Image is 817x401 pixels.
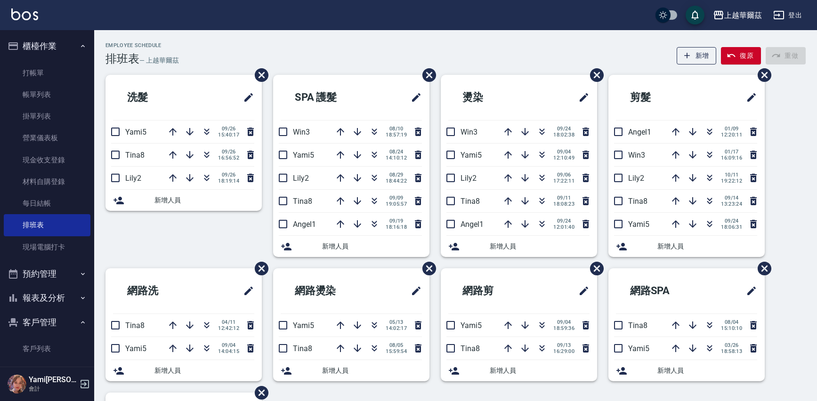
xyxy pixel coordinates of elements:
[218,319,239,325] span: 04/11
[553,178,574,184] span: 17:22:11
[386,325,407,331] span: 14:02:17
[461,128,477,136] span: Win3
[386,126,407,132] span: 08/10
[448,274,540,308] h2: 網路剪
[628,151,645,160] span: Win3
[553,126,574,132] span: 09/24
[583,255,605,282] span: 刪除班表
[293,321,314,330] span: Yami5
[608,236,765,257] div: 新增人員
[293,344,312,353] span: Tina8
[553,218,574,224] span: 09/24
[105,52,139,65] h3: 排班表
[218,325,239,331] span: 12:42:12
[293,174,309,183] span: Lily2
[490,241,590,251] span: 新增人員
[553,195,574,201] span: 09/11
[553,149,574,155] span: 09/04
[322,366,422,376] span: 新增人員
[628,197,647,206] span: Tina8
[628,344,649,353] span: Yami5
[4,310,90,335] button: 客戶管理
[293,128,310,136] span: Win3
[721,155,742,161] span: 16:09:16
[553,319,574,325] span: 09/04
[386,224,407,230] span: 18:16:18
[721,132,742,138] span: 12:20:11
[386,149,407,155] span: 08/24
[721,178,742,184] span: 19:22:12
[386,319,407,325] span: 05/13
[628,321,647,330] span: Tina8
[461,344,480,353] span: Tina8
[218,132,239,138] span: 15:40:17
[139,56,179,65] h6: — 上越華爾茲
[553,201,574,207] span: 18:08:23
[461,321,482,330] span: Yami5
[273,236,429,257] div: 新增人員
[686,6,704,24] button: save
[4,62,90,84] a: 打帳單
[553,342,574,348] span: 09/13
[573,280,590,302] span: 修改班表的標題
[281,274,378,308] h2: 網路燙染
[616,80,703,114] h2: 剪髮
[125,344,146,353] span: Yami5
[113,80,200,114] h2: 洗髮
[218,178,239,184] span: 18:19:14
[628,174,644,183] span: Lily2
[769,7,806,24] button: 登出
[657,366,757,376] span: 新增人員
[105,190,262,211] div: 新增人員
[29,385,77,393] p: 會計
[441,360,597,381] div: 新增人員
[490,366,590,376] span: 新增人員
[553,172,574,178] span: 09/06
[415,61,437,89] span: 刪除班表
[218,342,239,348] span: 09/04
[405,86,422,109] span: 修改班表的標題
[218,126,239,132] span: 09/26
[4,236,90,258] a: 現場電腦打卡
[583,61,605,89] span: 刪除班表
[721,348,742,354] span: 18:58:13
[4,127,90,149] a: 營業儀表板
[740,280,757,302] span: 修改班表的標題
[677,47,717,64] button: 新增
[237,280,254,302] span: 修改班表的標題
[8,375,26,393] img: Person
[415,255,437,282] span: 刪除班表
[386,178,407,184] span: 18:44:22
[11,8,38,20] img: Logo
[721,224,742,230] span: 18:06:31
[218,149,239,155] span: 09/26
[154,195,254,205] span: 新增人員
[724,9,762,21] div: 上越華爾茲
[293,197,312,206] span: Tina8
[105,360,262,381] div: 新增人員
[4,262,90,286] button: 預約管理
[573,86,590,109] span: 修改班表的標題
[293,151,314,160] span: Yami5
[405,280,422,302] span: 修改班表的標題
[721,172,742,178] span: 10/11
[553,224,574,230] span: 12:01:40
[608,360,765,381] div: 新增人員
[386,172,407,178] span: 08/29
[751,61,773,89] span: 刪除班表
[461,197,480,206] span: Tina8
[553,325,574,331] span: 18:59:36
[553,132,574,138] span: 18:02:38
[4,286,90,310] button: 報表及分析
[386,342,407,348] span: 08/05
[386,155,407,161] span: 14:10:12
[721,126,742,132] span: 01/09
[4,34,90,58] button: 櫃檯作業
[386,195,407,201] span: 09/09
[248,61,270,89] span: 刪除班表
[4,338,90,360] a: 客戶列表
[281,80,378,114] h2: SPA 護髮
[218,155,239,161] span: 16:56:52
[4,360,90,382] a: 卡券管理
[628,128,651,136] span: Angel1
